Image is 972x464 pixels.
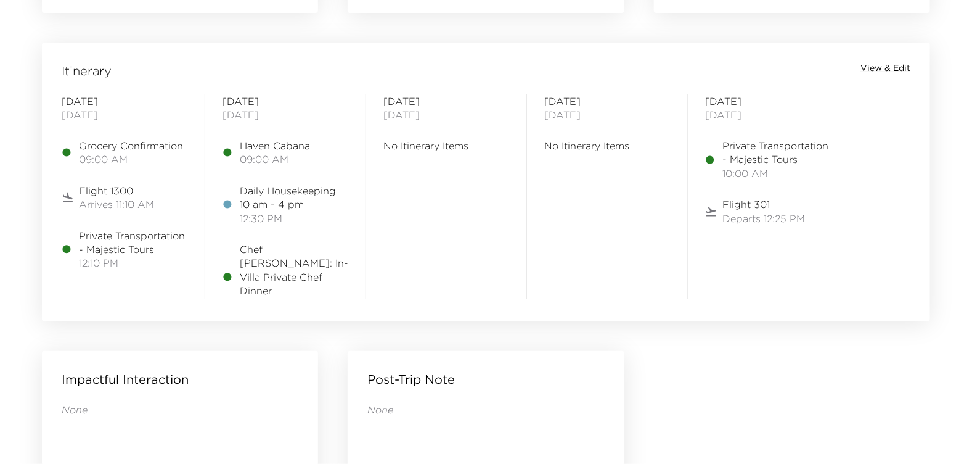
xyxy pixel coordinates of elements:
[705,94,831,108] span: [DATE]
[240,139,310,152] span: Haven Cabana
[79,152,183,166] span: 09:00 AM
[79,184,154,197] span: Flight 1300
[240,152,310,166] span: 09:00 AM
[79,139,183,152] span: Grocery Confirmation
[240,242,348,298] span: Chef [PERSON_NAME]: In-Villa Private Chef Dinner
[62,403,298,416] p: None
[240,184,348,212] span: Daily Housekeeping 10 am - 4 pm
[367,403,604,416] p: None
[240,212,348,225] span: 12:30 PM
[722,197,805,211] span: Flight 301
[705,108,831,122] span: [DATE]
[62,94,187,108] span: [DATE]
[223,108,348,122] span: [DATE]
[722,139,831,167] span: Private Transportation - Majestic Tours
[79,197,154,211] span: Arrives 11:10 AM
[544,108,670,122] span: [DATE]
[383,108,509,122] span: [DATE]
[240,298,348,312] span: 07:00 PM
[383,94,509,108] span: [DATE]
[860,62,910,75] button: View & Edit
[79,256,187,270] span: 12:10 PM
[383,139,509,152] span: No Itinerary Items
[62,62,112,80] span: Itinerary
[367,371,455,388] p: Post-Trip Note
[62,371,189,388] p: Impactful Interaction
[722,167,831,180] span: 10:00 AM
[544,139,670,152] span: No Itinerary Items
[722,212,805,225] span: Departs 12:25 PM
[79,229,187,257] span: Private Transportation - Majestic Tours
[544,94,670,108] span: [DATE]
[223,94,348,108] span: [DATE]
[62,108,187,122] span: [DATE]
